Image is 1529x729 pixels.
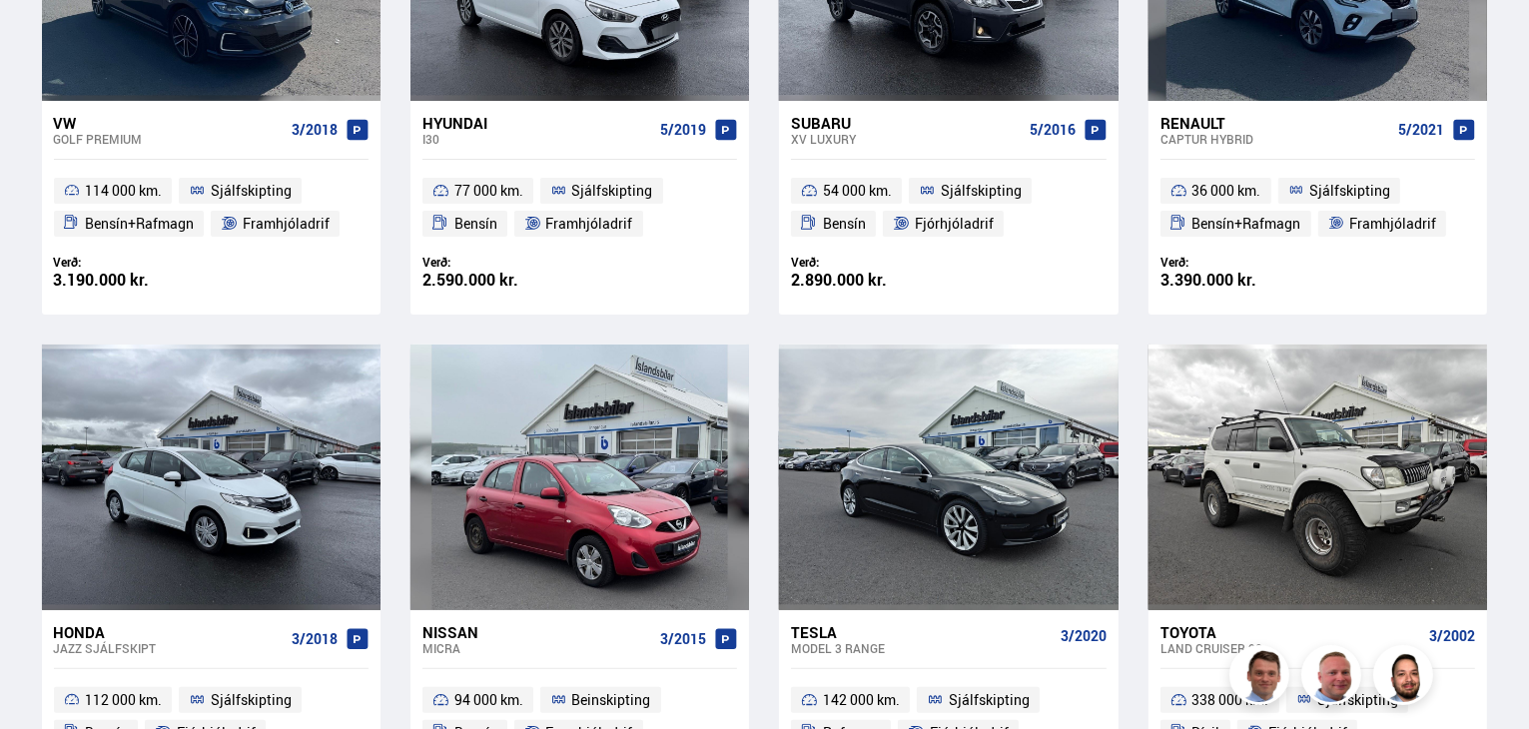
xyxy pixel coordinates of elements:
span: 3/2015 [660,631,706,647]
div: Jazz SJÁLFSKIPT [54,641,284,655]
span: 5/2021 [1398,122,1444,138]
div: Verð: [54,255,212,270]
span: 36 000 km. [1192,179,1261,203]
div: 2.590.000 kr. [422,272,580,289]
span: 54 000 km. [823,179,892,203]
span: 112 000 km. [85,688,162,712]
img: nhp88E3Fdnt1Opn2.png [1376,648,1436,708]
span: 94 000 km. [454,688,523,712]
span: Sjálfskipting [211,179,292,203]
div: i30 [422,132,652,146]
span: 3/2020 [1061,628,1107,644]
span: Framhjóladrif [546,212,633,236]
div: Verð: [422,255,580,270]
span: 3/2018 [292,122,338,138]
div: Subaru [791,114,1021,132]
img: siFngHWaQ9KaOqBr.png [1304,648,1364,708]
span: Sjálfskipting [1309,179,1390,203]
span: Bensín+Rafmagn [85,212,194,236]
span: Sjálfskipting [572,179,653,203]
span: Bensín [823,212,866,236]
div: Renault [1160,114,1390,132]
div: VW [54,114,284,132]
span: Bensín+Rafmagn [1192,212,1301,236]
div: Micra [422,641,652,655]
div: XV LUXURY [791,132,1021,146]
div: Verð: [1160,255,1318,270]
div: Verð: [791,255,949,270]
div: Model 3 RANGE [791,641,1052,655]
a: Subaru XV LUXURY 5/2016 54 000 km. Sjálfskipting Bensín Fjórhjóladrif Verð: 2.890.000 kr. [779,101,1118,315]
span: 5/2016 [1030,122,1076,138]
span: Framhjóladrif [1349,212,1436,236]
span: 5/2019 [660,122,706,138]
div: Captur HYBRID [1160,132,1390,146]
div: Honda [54,623,284,641]
div: 3.390.000 kr. [1160,272,1318,289]
button: Open LiveChat chat widget [16,8,76,68]
span: 3/2002 [1429,628,1475,644]
span: Framhjóladrif [243,212,330,236]
div: Land Cruiser 90 [1160,641,1421,655]
span: 114 000 km. [85,179,162,203]
span: Beinskipting [572,688,651,712]
div: Tesla [791,623,1052,641]
span: 77 000 km. [454,179,523,203]
div: Hyundai [422,114,652,132]
a: Hyundai i30 5/2019 77 000 km. Sjálfskipting Bensín Framhjóladrif Verð: 2.590.000 kr. [410,101,749,315]
div: Golf PREMIUM [54,132,284,146]
a: VW Golf PREMIUM 3/2018 114 000 km. Sjálfskipting Bensín+Rafmagn Framhjóladrif Verð: 3.190.000 kr. [42,101,381,315]
div: Nissan [422,623,652,641]
span: 3/2018 [292,631,338,647]
img: FbJEzSuNWCJXmdc-.webp [1232,648,1292,708]
div: Toyota [1160,623,1421,641]
a: Renault Captur HYBRID 5/2021 36 000 km. Sjálfskipting Bensín+Rafmagn Framhjóladrif Verð: 3.390.00... [1148,101,1487,315]
span: Sjálfskipting [949,688,1030,712]
span: Sjálfskipting [941,179,1022,203]
div: 3.190.000 kr. [54,272,212,289]
span: Bensín [454,212,497,236]
span: Fjórhjóladrif [915,212,994,236]
span: Sjálfskipting [211,688,292,712]
div: 2.890.000 kr. [791,272,949,289]
span: 338 000 km. [1192,688,1269,712]
span: 142 000 km. [823,688,900,712]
